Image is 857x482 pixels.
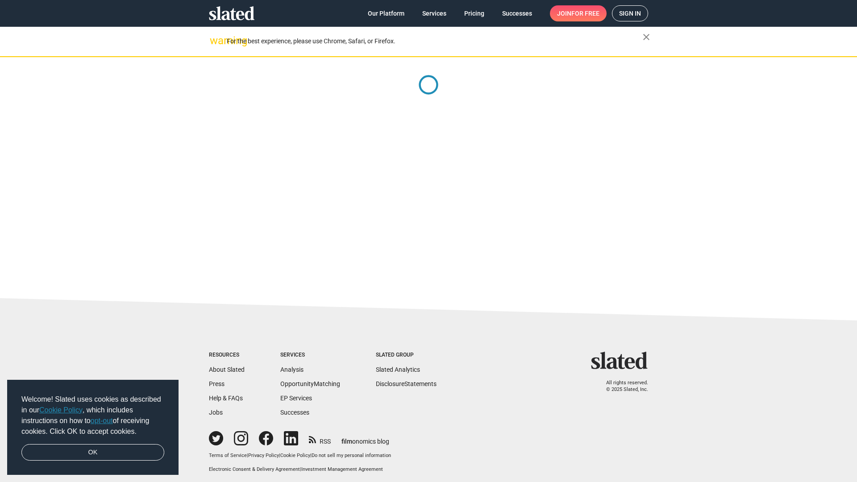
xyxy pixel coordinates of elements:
[209,366,245,373] a: About Slated
[209,380,225,387] a: Press
[619,6,641,21] span: Sign in
[361,5,412,21] a: Our Platform
[280,366,304,373] a: Analysis
[376,366,420,373] a: Slated Analytics
[312,453,391,459] button: Do not sell my personal information
[279,453,280,458] span: |
[7,380,179,475] div: cookieconsent
[209,453,247,458] a: Terms of Service
[341,438,352,445] span: film
[39,406,83,414] a: Cookie Policy
[341,430,389,446] a: filmonomics blog
[557,5,599,21] span: Join
[91,417,113,424] a: opt-out
[280,409,309,416] a: Successes
[612,5,648,21] a: Sign in
[457,5,491,21] a: Pricing
[21,394,164,437] span: Welcome! Slated uses cookies as described in our , which includes instructions on how to of recei...
[641,32,652,42] mat-icon: close
[227,35,643,47] div: For the best experience, please use Chrome, Safari, or Firefox.
[502,5,532,21] span: Successes
[300,466,301,472] span: |
[248,453,279,458] a: Privacy Policy
[301,466,383,472] a: Investment Management Agreement
[209,395,243,402] a: Help & FAQs
[376,380,437,387] a: DisclosureStatements
[571,5,599,21] span: for free
[422,5,446,21] span: Services
[368,5,404,21] span: Our Platform
[210,35,220,46] mat-icon: warning
[495,5,539,21] a: Successes
[415,5,453,21] a: Services
[310,453,312,458] span: |
[464,5,484,21] span: Pricing
[209,466,300,472] a: Electronic Consent & Delivery Agreement
[280,395,312,402] a: EP Services
[209,352,245,359] div: Resources
[280,380,340,387] a: OpportunityMatching
[21,444,164,461] a: dismiss cookie message
[550,5,607,21] a: Joinfor free
[280,453,310,458] a: Cookie Policy
[280,352,340,359] div: Services
[597,380,648,393] p: All rights reserved. © 2025 Slated, Inc.
[376,352,437,359] div: Slated Group
[309,432,331,446] a: RSS
[209,409,223,416] a: Jobs
[247,453,248,458] span: |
